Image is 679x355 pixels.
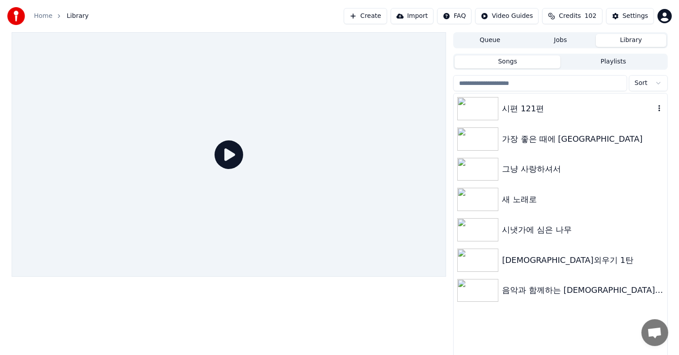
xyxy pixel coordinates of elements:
button: Playlists [561,55,666,68]
button: Settings [606,8,654,24]
div: 시편 121편 [502,102,654,115]
span: Credits [559,12,581,21]
button: Jobs [525,34,596,47]
a: 채팅 열기 [641,319,668,346]
nav: breadcrumb [34,12,89,21]
div: 음악과 함께하는 [DEMOGRAPHIC_DATA]구절 암송 #2 [502,284,663,296]
div: [DEMOGRAPHIC_DATA]외우기 1탄 [502,254,663,266]
button: FAQ [437,8,472,24]
button: Video Guides [475,8,539,24]
button: Queue [455,34,525,47]
a: Home [34,12,52,21]
button: Credits102 [542,8,602,24]
div: 그냥 사랑하셔서 [502,163,663,175]
div: 새 노래로 [502,193,663,206]
div: Settings [623,12,648,21]
button: Songs [455,55,561,68]
button: Library [596,34,666,47]
div: 시냇가에 심은 나무 [502,224,663,236]
span: 102 [585,12,597,21]
button: Import [391,8,434,24]
button: Create [344,8,387,24]
span: Library [67,12,89,21]
img: youka [7,7,25,25]
div: 가장 좋은 때에 [GEOGRAPHIC_DATA] [502,133,663,145]
span: Sort [635,79,648,88]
